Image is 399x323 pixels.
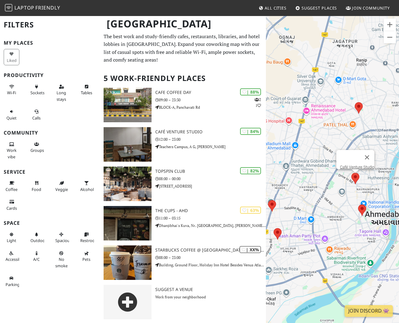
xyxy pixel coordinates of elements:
[155,144,266,150] p: Teachers Campus, A G, [PERSON_NAME]
[293,2,340,14] a: Suggest Places
[30,147,44,153] span: Group tables
[239,246,261,253] div: | XX%
[4,273,19,289] button: Parking
[155,97,266,103] p: 09:00 – 23:30
[352,5,390,11] span: Join Community
[104,167,152,201] img: TopSpin Club
[7,147,17,159] span: People working
[5,4,12,11] img: LaptopFriendly
[53,229,69,246] button: Spacious
[155,262,266,268] p: Building, Ground Floor, Holiday Inn Hotel Besides Venus Atlantis, [STREET_ADDRESS]
[100,127,266,162] a: Café Venture Studio | 84% Café Venture Studio 12:00 – 23:00 Teachers Campus, A G, [PERSON_NAME]
[29,248,44,264] button: A/C
[155,255,266,260] p: 08:00 – 23:00
[360,150,374,165] button: Close
[5,3,60,14] a: LaptopFriendly LaptopFriendly
[155,176,266,182] p: 08:00 – 00:00
[32,187,41,192] span: Food
[78,82,94,98] button: Tables
[100,206,266,240] a: THE CUPS - AHD | 63% THE CUPS - AHD 11:00 – 03:15 Dhanjibhai's Kuva, Nr. [GEOGRAPHIC_DATA], [PERS...
[6,115,17,121] span: Quiet
[155,248,266,253] h3: Starbucks Coffee @ [GEOGRAPHIC_DATA] Besides Venus Atlantis
[29,178,44,194] button: Food
[384,31,396,43] button: Zoom out
[55,256,68,268] span: Smoke free
[4,248,19,264] button: Accessible
[104,285,152,319] img: gray-place-d2bdb4477600e061c01bd816cc0f2ef0cfcb1ca9e3ad78868dd16fb2af073a21.png
[35,4,60,11] span: Friendly
[4,197,19,213] button: Cards
[4,220,96,226] h3: Space
[343,2,392,14] a: Join Community
[100,285,266,319] a: Suggest a Venue Work from your neighborhood
[155,294,266,300] p: Work from your neighborhood
[155,223,266,228] p: Dhanjibhai's Kuva, Nr. [GEOGRAPHIC_DATA], [PERSON_NAME], [GEOGRAPHIC_DATA]
[255,97,261,108] p: 2 1
[104,127,152,162] img: Café Venture Studio
[155,104,266,110] p: BLOCK-A, Panchavati Rd
[6,205,17,211] span: Credit cards
[155,208,266,213] h3: THE CUPS - AHD
[384,18,396,31] button: Zoom in
[155,90,266,95] h3: Cafe Coffee Day
[6,256,24,262] span: Accessible
[57,90,66,102] span: Long stays
[302,5,337,11] span: Suggest Places
[53,178,69,194] button: Veggie
[155,136,266,142] p: 12:00 – 23:00
[53,248,69,271] button: No smoke
[78,178,94,194] button: Alcohol
[340,165,374,169] a: Café Venture Studio
[4,15,96,34] h2: Filters
[33,256,40,262] span: Air conditioned
[30,90,45,95] span: Power sockets
[30,238,46,243] span: Outdoor area
[240,167,261,174] div: | 82%
[29,139,44,155] button: Groups
[240,128,261,135] div: | 84%
[78,248,94,264] button: Pets
[345,305,393,317] a: Join Discord 👾
[240,207,261,214] div: | 63%
[104,69,263,88] h2: 5 Work-Friendly Places
[102,15,265,32] h1: [GEOGRAPHIC_DATA]
[4,107,19,123] button: Quiet
[104,245,152,280] img: Starbucks Coffee @ Holiday Inn Hotel Besides Venus Atlantis
[104,88,152,122] img: Cafe Coffee Day
[4,139,19,162] button: Work vibe
[265,5,286,11] span: All Cities
[80,238,98,243] span: Restroom
[55,238,72,243] span: Spacious
[4,82,19,98] button: Wi-Fi
[81,90,92,95] span: Work-friendly tables
[78,229,94,246] button: Restroom
[6,282,20,287] span: Parking
[155,287,266,292] h3: Suggest a Venue
[100,245,266,280] a: Starbucks Coffee @ Holiday Inn Hotel Besides Venus Atlantis | XX% Starbucks Coffee @ [GEOGRAPHIC_...
[80,187,94,192] span: Alcohol
[155,129,266,135] h3: Café Venture Studio
[82,256,90,262] span: Pet friendly
[55,187,68,192] span: Veggie
[4,130,96,136] h3: Community
[4,72,96,78] h3: Productivity
[53,82,69,104] button: Long stays
[32,115,41,121] span: Video/audio calls
[256,2,289,14] a: All Cities
[7,238,16,243] span: Natural light
[104,33,263,64] p: The best work and study-friendly cafes, restaurants, libraries, and hotel lobbies in [GEOGRAPHIC_...
[240,88,261,95] div: | 88%
[155,183,266,189] p: [STREET_ADDRESS]
[6,187,18,192] span: Coffee
[4,169,96,175] h3: Service
[29,107,44,123] button: Calls
[100,88,266,122] a: Cafe Coffee Day | 88% 21 Cafe Coffee Day 09:00 – 23:30 BLOCK-A, Panchavati Rd
[14,4,34,11] span: Laptop
[100,167,266,201] a: TopSpin Club | 82% TopSpin Club 08:00 – 00:00 [STREET_ADDRESS]
[29,82,44,98] button: Sockets
[155,169,266,174] h3: TopSpin Club
[4,229,19,246] button: Light
[155,215,266,221] p: 11:00 – 03:15
[29,229,44,246] button: Outdoor
[4,40,96,46] h3: My Places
